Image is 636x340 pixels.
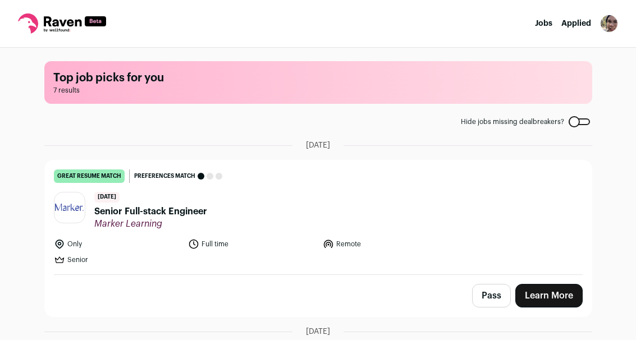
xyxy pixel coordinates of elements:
[600,15,618,33] img: 12985765-medium_jpg
[515,284,583,307] a: Learn More
[306,326,330,337] span: [DATE]
[94,218,207,229] span: Marker Learning
[54,238,182,250] li: Only
[45,160,592,274] a: great resume match Preferences match [DATE] Senior Full-stack Engineer Marker Learning Only Full ...
[306,140,330,151] span: [DATE]
[535,20,552,27] a: Jobs
[54,254,182,265] li: Senior
[461,117,564,126] span: Hide jobs missing dealbreakers?
[94,205,207,218] span: Senior Full-stack Engineer
[54,169,125,183] div: great resume match
[53,86,583,95] span: 7 results
[94,192,120,203] span: [DATE]
[561,20,591,27] a: Applied
[472,284,511,307] button: Pass
[53,70,583,86] h1: Top job picks for you
[323,238,451,250] li: Remote
[600,15,618,33] button: Open dropdown
[188,238,316,250] li: Full time
[54,202,85,213] img: 72ce50523db22b74ae82d339a3cf3b12a7aa891fe2fcae2d3c7863f8c06628ef.png
[134,171,195,182] span: Preferences match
